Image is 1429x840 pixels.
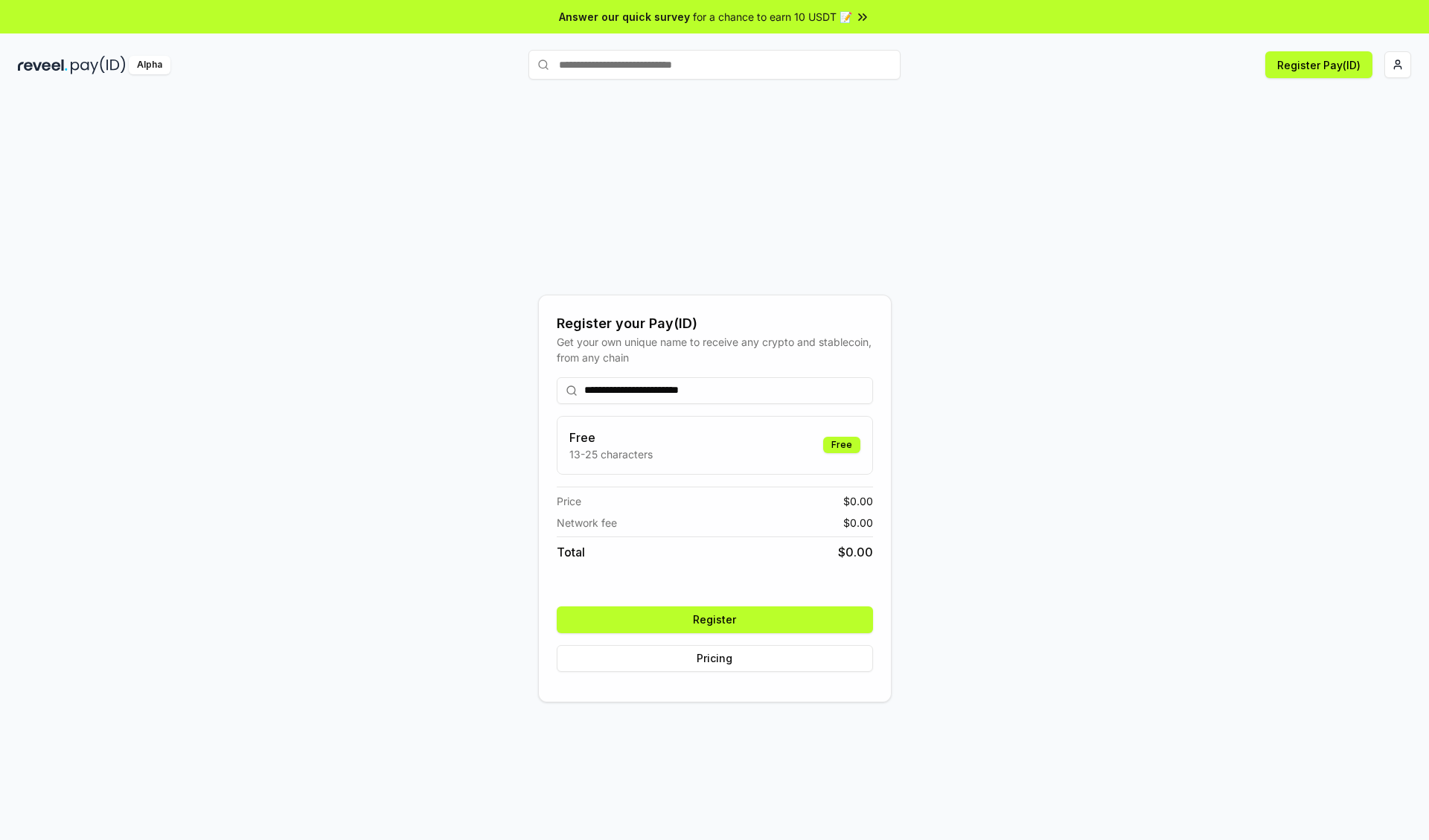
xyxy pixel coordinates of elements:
[557,645,873,672] button: Pricing
[843,493,873,509] span: $ 0.00
[1265,51,1372,78] button: Register Pay(ID)
[569,429,653,446] h3: Free
[569,446,653,462] p: 13-25 characters
[823,437,860,453] div: Free
[559,9,690,25] span: Answer our quick survey
[557,543,585,561] span: Total
[843,515,873,530] span: $ 0.00
[838,543,873,561] span: $ 0.00
[557,606,873,633] button: Register
[557,493,581,509] span: Price
[71,56,126,74] img: pay_id
[557,515,617,530] span: Network fee
[18,56,68,74] img: reveel_dark
[693,9,852,25] span: for a chance to earn 10 USDT 📝
[129,56,170,74] div: Alpha
[557,334,873,365] div: Get your own unique name to receive any crypto and stablecoin, from any chain
[557,313,873,334] div: Register your Pay(ID)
